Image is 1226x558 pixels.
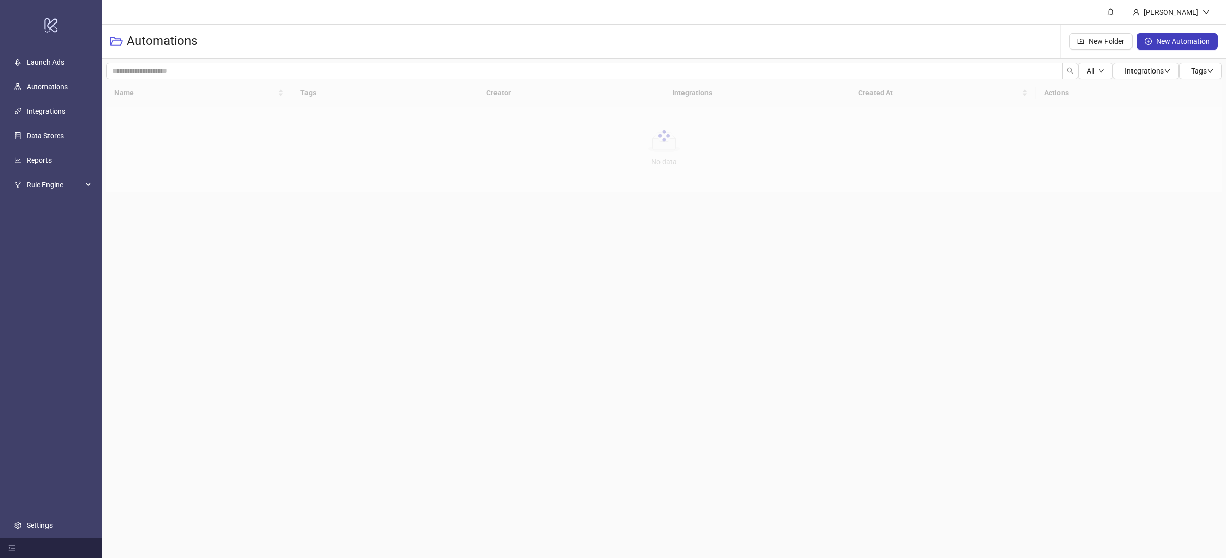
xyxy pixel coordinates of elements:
span: search [1067,67,1074,75]
button: Tagsdown [1179,63,1222,79]
button: New Automation [1137,33,1218,50]
span: down [1098,68,1104,74]
span: Integrations [1125,67,1171,75]
span: Tags [1191,67,1214,75]
a: Automations [27,83,68,91]
span: New Automation [1156,37,1210,45]
div: [PERSON_NAME] [1140,7,1203,18]
span: down [1207,67,1214,75]
button: Integrationsdown [1113,63,1179,79]
span: All [1087,67,1094,75]
a: Launch Ads [27,58,64,66]
span: New Folder [1089,37,1124,45]
span: fork [14,181,21,188]
span: down [1203,9,1210,16]
a: Settings [27,521,53,529]
a: Reports [27,156,52,164]
a: Data Stores [27,132,64,140]
span: plus-circle [1145,38,1152,45]
button: New Folder [1069,33,1133,50]
span: folder-open [110,35,123,47]
h3: Automations [127,33,197,50]
a: Integrations [27,107,65,115]
span: bell [1107,8,1114,15]
span: user [1133,9,1140,16]
button: Alldown [1078,63,1113,79]
span: down [1164,67,1171,75]
span: Rule Engine [27,175,83,195]
span: menu-fold [8,544,15,551]
span: folder-add [1077,38,1084,45]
